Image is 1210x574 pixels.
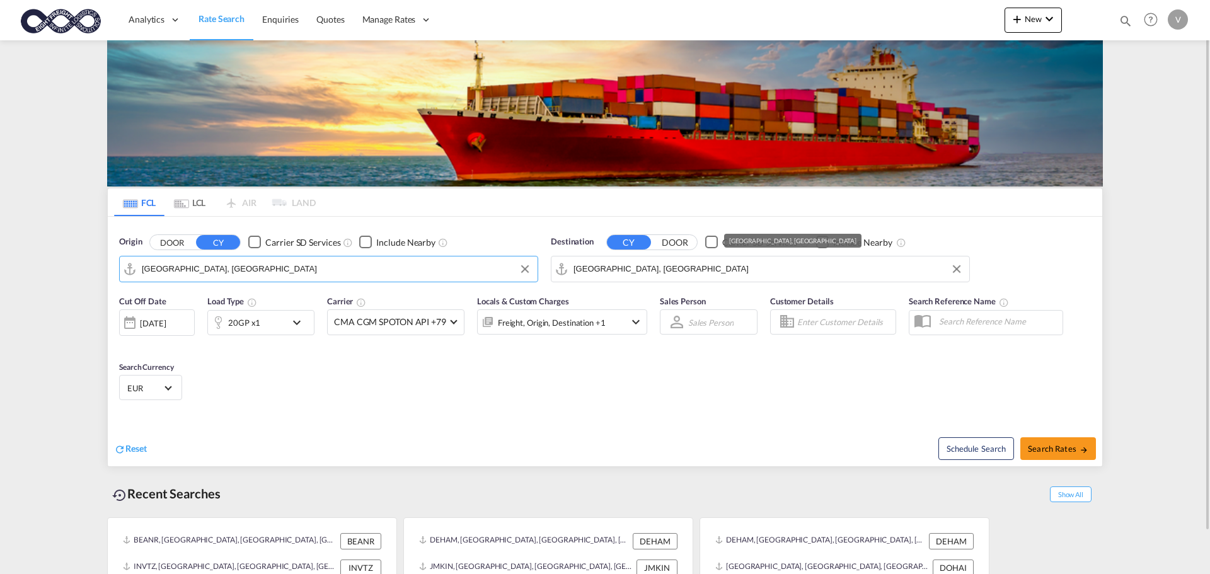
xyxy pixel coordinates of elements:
md-checkbox: Checkbox No Ink [705,236,797,249]
md-icon: icon-refresh [114,444,125,455]
span: Cut Off Date [119,296,166,306]
span: Sales Person [660,296,706,306]
div: BEANR [340,533,381,549]
div: Include Nearby [833,236,892,249]
div: DEHAM [929,533,974,549]
span: Search Rates [1028,444,1088,454]
md-icon: Unchecked: Ignores neighbouring ports when fetching rates.Checked : Includes neighbouring ports w... [896,238,906,248]
div: icon-refreshReset [114,442,147,456]
input: Search Reference Name [933,312,1063,331]
md-icon: icon-information-outline [247,297,257,307]
div: DEHAM, Hamburg, Germany, Western Europe, Europe [715,533,926,549]
span: Locals & Custom Charges [477,296,569,306]
div: DEHAM [633,533,677,549]
md-checkbox: Checkbox No Ink [816,236,892,249]
span: Manage Rates [362,13,416,26]
md-icon: The selected Trucker/Carrierwill be displayed in the rate results If the rates are from another f... [356,297,366,307]
span: CMA CGM SPOTON API +79 [334,316,446,328]
div: DEHAM, Hamburg, Germany, Western Europe, Europe [419,533,630,549]
md-icon: Unchecked: Search for CY (Container Yard) services for all selected carriers.Checked : Search for... [343,238,353,248]
md-select: Sales Person [687,313,735,331]
md-icon: icon-plus 400-fg [1010,11,1025,26]
md-icon: icon-chevron-down [628,314,643,330]
md-tab-item: LCL [164,188,215,216]
button: Clear Input [947,260,966,278]
md-checkbox: Checkbox No Ink [248,236,340,249]
span: Rate Search [199,13,245,24]
md-checkbox: Checkbox No Ink [359,236,435,249]
div: Carrier SD Services [722,236,797,249]
button: Clear Input [516,260,534,278]
div: BEANR, Antwerp, Belgium, Western Europe, Europe [123,533,337,549]
div: Freight Origin Destination Factory Stuffingicon-chevron-down [477,309,647,335]
md-input-container: Visakhapatnam, INVTZ [551,256,969,282]
div: Origin DOOR CY Checkbox No InkUnchecked: Search for CY (Container Yard) services for all selected... [108,217,1102,466]
div: Freight Origin Destination Factory Stuffing [498,314,606,331]
md-icon: Your search will be saved by the below given name [999,297,1009,307]
span: Help [1140,9,1161,30]
span: Quotes [316,14,344,25]
span: Reset [125,443,147,454]
div: Recent Searches [107,479,226,508]
span: Load Type [207,296,257,306]
div: icon-magnify [1119,14,1132,33]
md-icon: icon-magnify [1119,14,1132,28]
span: Customer Details [770,296,834,306]
md-icon: icon-arrow-right [1080,445,1088,454]
div: V [1168,9,1188,30]
div: [DATE] [119,309,195,336]
button: DOOR [150,235,194,250]
span: Carrier [327,296,366,306]
div: Carrier SD Services [265,236,340,249]
div: [GEOGRAPHIC_DATA], [GEOGRAPHIC_DATA] [729,234,856,248]
button: CY [607,235,651,250]
img: c818b980817911efbdc1a76df449e905.png [19,6,104,34]
span: Show All [1050,486,1092,502]
button: Note: By default Schedule search will only considerorigin ports, destination ports and cut off da... [938,437,1014,460]
span: EUR [127,382,163,394]
md-input-container: Hamburg, DEHAM [120,256,538,282]
span: Origin [119,236,142,248]
md-pagination-wrapper: Use the left and right arrow keys to navigate between tabs [114,188,316,216]
button: DOOR [653,235,697,250]
input: Search by Port [142,260,531,278]
span: Analytics [129,13,164,26]
div: Include Nearby [376,236,435,249]
md-icon: icon-backup-restore [112,488,127,503]
md-datepicker: Select [119,335,129,352]
div: 20GP x1icon-chevron-down [207,310,314,335]
md-icon: icon-chevron-down [289,315,311,330]
span: Destination [551,236,594,248]
input: Enter Customer Details [797,313,892,331]
md-select: Select Currency: € EUREuro [126,379,175,397]
md-icon: icon-chevron-down [1042,11,1057,26]
img: LCL+%26+FCL+BACKGROUND.png [107,40,1103,187]
span: Search Reference Name [909,296,1009,306]
span: Enquiries [262,14,299,25]
button: icon-plus 400-fgNewicon-chevron-down [1005,8,1062,33]
div: Help [1140,9,1168,32]
md-tab-item: FCL [114,188,164,216]
button: CY [196,235,240,250]
span: Search Currency [119,362,174,372]
div: 20GP x1 [228,314,260,331]
md-icon: Unchecked: Ignores neighbouring ports when fetching rates.Checked : Includes neighbouring ports w... [438,238,448,248]
button: Search Ratesicon-arrow-right [1020,437,1096,460]
input: Search by Port [573,260,963,278]
div: [DATE] [140,318,166,329]
span: New [1010,14,1057,24]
